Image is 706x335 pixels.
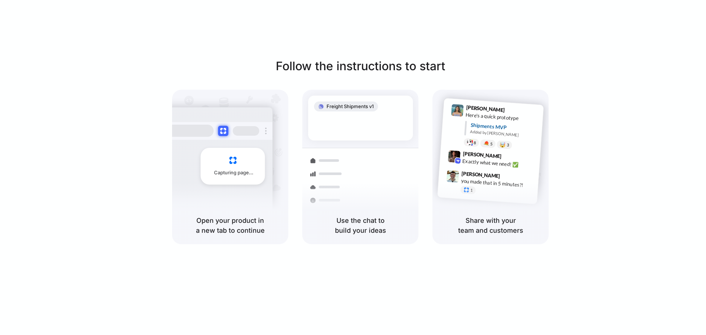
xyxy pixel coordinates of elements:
div: Exactly what we need! ✅ [462,157,536,170]
span: 9:41 AM [507,107,522,116]
div: Shipments MVP [470,121,538,133]
span: 9:42 AM [504,153,519,162]
h5: Share with your team and customers [441,215,540,235]
h5: Use the chat to build your ideas [311,215,410,235]
div: Here's a quick prototype [466,111,539,124]
span: Freight Shipments v1 [327,103,374,110]
div: Added by [PERSON_NAME] [470,129,538,139]
div: you made that in 5 minutes?! [461,177,534,189]
h5: Open your product in a new tab to continue [181,215,279,235]
span: 8 [474,141,476,145]
span: 3 [507,143,509,147]
h1: Follow the instructions to start [276,57,445,75]
div: 🤯 [500,142,506,147]
span: [PERSON_NAME] [461,170,500,180]
span: 9:47 AM [502,173,517,182]
span: [PERSON_NAME] [466,103,505,114]
span: 5 [490,142,493,146]
span: [PERSON_NAME] [463,150,502,160]
span: Capturing page [214,169,253,177]
span: 1 [470,188,473,192]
